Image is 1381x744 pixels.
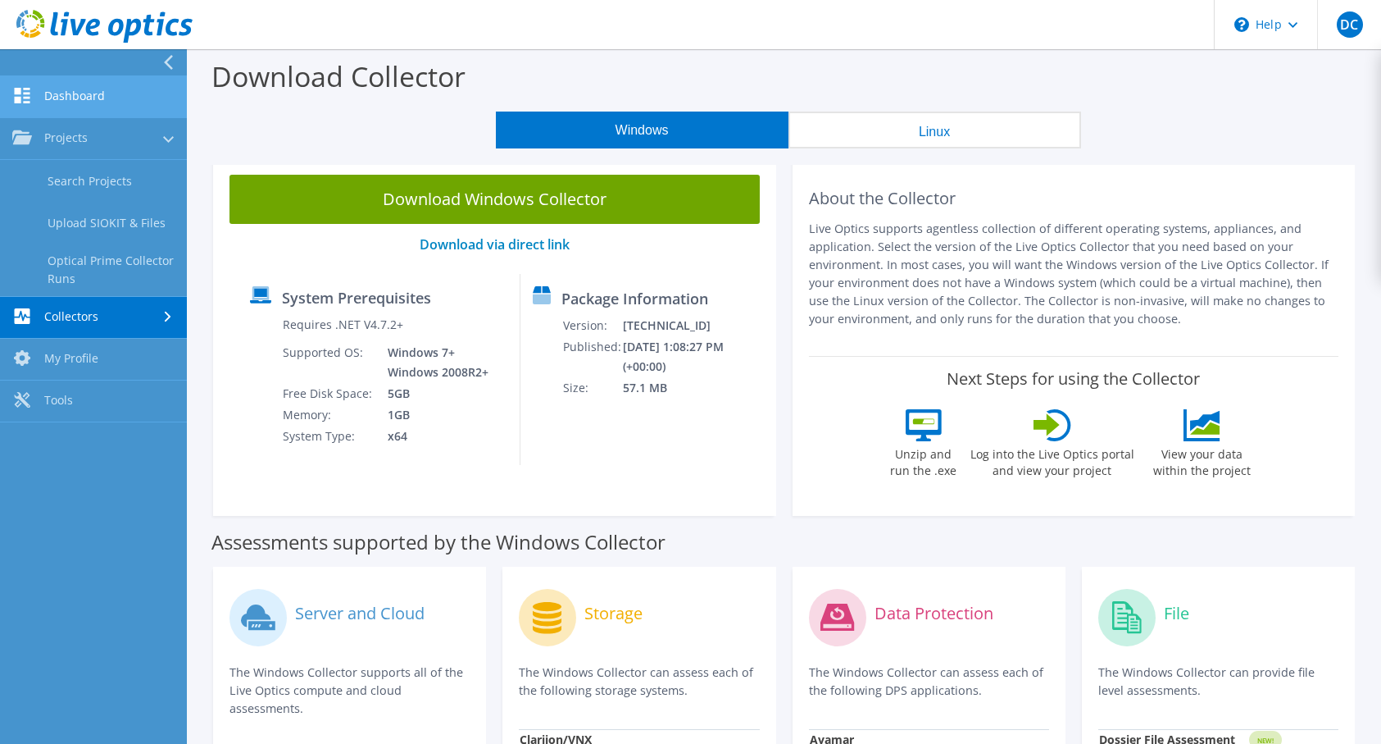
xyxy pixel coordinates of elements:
[809,220,1339,328] p: Live Optics supports agentless collection of different operating systems, appliances, and applica...
[229,175,760,224] a: Download Windows Collector
[874,605,993,622] label: Data Protection
[519,664,759,700] p: The Windows Collector can assess each of the following storage systems.
[1234,17,1249,32] svg: \n
[295,605,425,622] label: Server and Cloud
[947,369,1200,389] label: Next Steps for using the Collector
[562,315,622,336] td: Version:
[282,426,375,447] td: System Type:
[809,664,1049,700] p: The Windows Collector can assess each of the following DPS applications.
[562,377,622,399] td: Size:
[622,315,769,336] td: [TECHNICAL_ID]
[282,404,375,426] td: Memory:
[496,112,788,148] button: Windows
[1098,664,1338,700] p: The Windows Collector can provide file level assessments.
[622,377,769,399] td: 57.1 MB
[561,290,708,307] label: Package Information
[584,605,643,622] label: Storage
[229,664,470,718] p: The Windows Collector supports all of the Live Optics compute and cloud assessments.
[788,112,1081,148] button: Linux
[375,342,492,383] td: Windows 7+ Windows 2008R2+
[1337,11,1363,38] span: DC
[282,342,375,383] td: Supported OS:
[211,534,666,550] label: Assessments supported by the Windows Collector
[1164,605,1189,622] label: File
[375,383,492,404] td: 5GB
[282,383,375,404] td: Free Disk Space:
[562,336,622,377] td: Published:
[1143,441,1261,479] label: View your data within the project
[282,290,431,306] label: System Prerequisites
[622,336,769,377] td: [DATE] 1:08:27 PM (+00:00)
[809,189,1339,208] h2: About the Collector
[375,404,492,426] td: 1GB
[375,426,492,447] td: x64
[283,317,403,333] label: Requires .NET V4.7.2+
[970,441,1135,479] label: Log into the Live Optics portal and view your project
[420,235,570,253] a: Download via direct link
[886,441,961,479] label: Unzip and run the .exe
[211,57,466,95] label: Download Collector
